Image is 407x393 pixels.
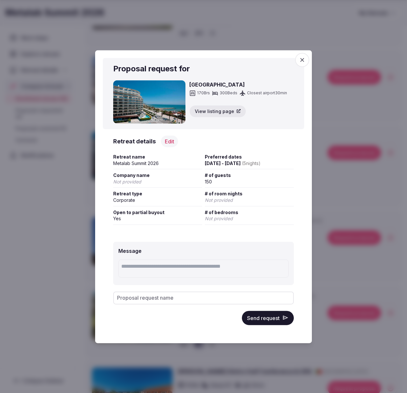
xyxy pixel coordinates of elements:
div: Yes [113,215,202,222]
div: Corporate [113,197,202,203]
span: [DATE] - [DATE] [205,160,261,166]
span: Preferred dates [205,153,294,160]
button: View listing page [189,105,246,117]
span: # of room nights [205,190,294,197]
span: Retreat name [113,153,202,160]
button: Edit [161,135,178,147]
label: Message [118,247,142,254]
span: Closest airport 30 min [247,90,287,96]
span: Open to partial buyout [113,209,202,215]
div: Metalab Summit 2026 [113,160,202,166]
h2: Proposal request for [113,63,294,74]
span: ( 5 night s ) [242,160,261,166]
span: Retreat type [113,190,202,197]
span: Not provided [205,197,233,202]
img: Hotel Calipolis [113,80,185,124]
span: Not provided [205,215,233,221]
h3: [GEOGRAPHIC_DATA] [189,80,287,88]
button: Send request [242,311,294,325]
span: # of guests [205,172,294,178]
span: Not provided [113,179,141,184]
a: View listing page [189,105,287,117]
span: 300 Beds [220,90,237,96]
span: Company name [113,172,202,178]
h3: Retreat details [113,137,156,145]
div: 150 [205,178,294,185]
span: 170 Brs [197,90,210,96]
span: # of bedrooms [205,209,294,215]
